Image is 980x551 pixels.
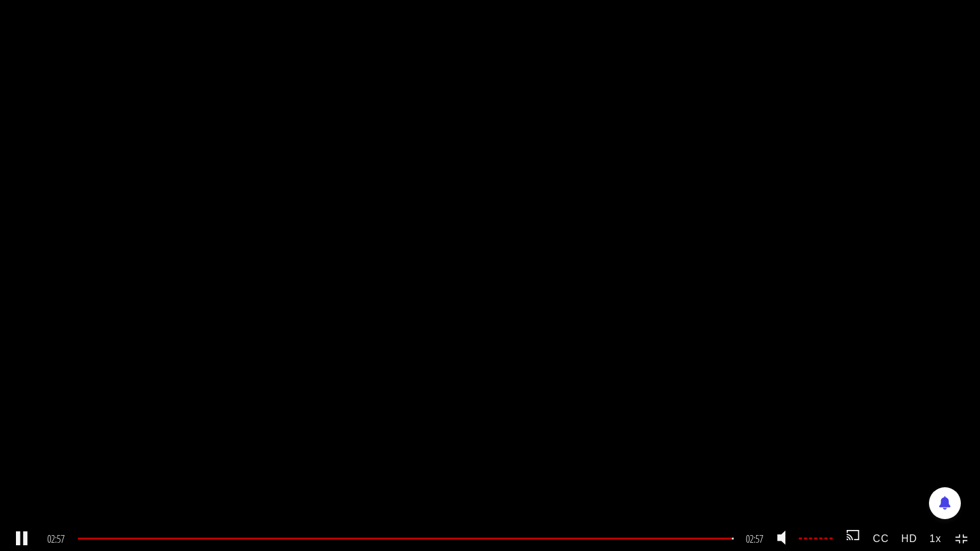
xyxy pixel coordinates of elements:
[46,534,66,544] span: 02:57
[867,527,895,550] strong: CC
[923,527,947,550] strong: 1x
[895,527,923,550] strong: HD
[847,529,859,548] a: Play on Cast device
[746,534,763,544] span: 02:57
